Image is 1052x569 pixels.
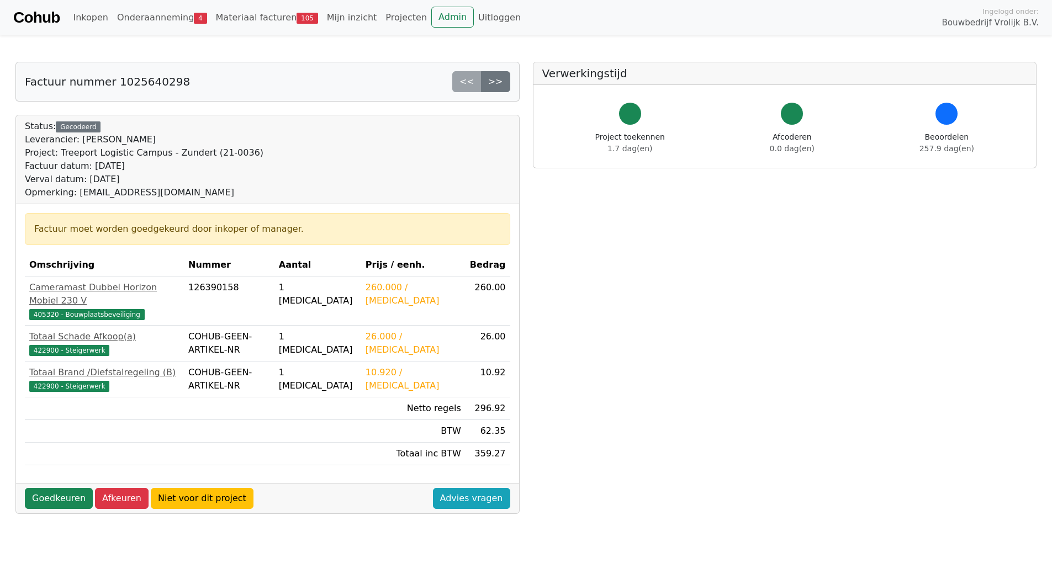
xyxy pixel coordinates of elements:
[29,309,145,320] span: 405320 - Bouwplaatsbeveiliging
[466,254,510,276] th: Bedrag
[466,361,510,397] td: 10.92
[466,397,510,420] td: 296.92
[919,144,974,153] span: 257.9 dag(en)
[279,281,357,307] div: 1 [MEDICAL_DATA]
[474,7,525,29] a: Uitloggen
[29,281,179,307] div: Cameramast Dubbel Horizon Mobiel 230 V
[25,133,263,146] div: Leverancier: [PERSON_NAME]
[770,131,815,155] div: Afcoderen
[361,443,466,465] td: Totaal inc BTW
[151,488,253,509] a: Niet voor dit project
[29,281,179,321] a: Cameramast Dubbel Horizon Mobiel 230 V405320 - Bouwplaatsbeveiliging
[25,75,190,88] h5: Factuur nummer 1025640298
[279,366,357,392] div: 1 [MEDICAL_DATA]
[366,330,461,357] div: 26.000 / [MEDICAL_DATA]
[431,7,474,28] a: Admin
[25,173,263,186] div: Verval datum: [DATE]
[184,276,274,326] td: 126390158
[297,13,318,24] span: 105
[194,13,207,24] span: 4
[29,381,109,392] span: 422900 - Steigerwerk
[95,488,149,509] a: Afkeuren
[29,345,109,356] span: 422900 - Steigerwerk
[361,254,466,276] th: Prijs / eenh.
[466,276,510,326] td: 260.00
[29,330,179,343] div: Totaal Schade Afkoop(a)
[982,6,1039,17] span: Ingelogd onder:
[279,330,357,357] div: 1 [MEDICAL_DATA]
[942,17,1039,29] span: Bouwbedrijf Vrolijk B.V.
[113,7,212,29] a: Onderaanneming4
[361,420,466,443] td: BTW
[25,254,184,276] th: Omschrijving
[466,326,510,361] td: 26.00
[381,7,431,29] a: Projecten
[433,488,510,509] a: Advies vragen
[25,488,93,509] a: Goedkeuren
[29,366,179,379] div: Totaal Brand /Diefstalregeling (B)
[184,326,274,361] td: COHUB-GEEN-ARTIKEL-NR
[323,7,382,29] a: Mijn inzicht
[184,254,274,276] th: Nummer
[25,186,263,199] div: Opmerking: [EMAIL_ADDRESS][DOMAIN_NAME]
[212,7,323,29] a: Materiaal facturen105
[274,254,361,276] th: Aantal
[770,144,815,153] span: 0.0 dag(en)
[13,4,60,31] a: Cohub
[466,420,510,443] td: 62.35
[919,131,974,155] div: Beoordelen
[68,7,112,29] a: Inkopen
[25,120,263,199] div: Status:
[466,443,510,465] td: 359.27
[542,67,1028,80] h5: Verwerkingstijd
[366,366,461,392] div: 10.920 / [MEDICAL_DATA]
[29,366,179,392] a: Totaal Brand /Diefstalregeling (B)422900 - Steigerwerk
[361,397,466,420] td: Netto regels
[607,144,652,153] span: 1.7 dag(en)
[56,121,101,132] div: Gecodeerd
[366,281,461,307] div: 260.000 / [MEDICAL_DATA]
[25,159,263,173] div: Factuur datum: [DATE]
[184,361,274,397] td: COHUB-GEEN-ARTIKEL-NR
[25,146,263,159] div: Project: Treeport Logistic Campus - Zundert (21-0036)
[29,330,179,357] a: Totaal Schade Afkoop(a)422900 - Steigerwerk
[481,71,510,92] a: >>
[34,222,501,236] div: Factuur moet worden goedgekeurd door inkoper of manager.
[595,131,665,155] div: Project toekennen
